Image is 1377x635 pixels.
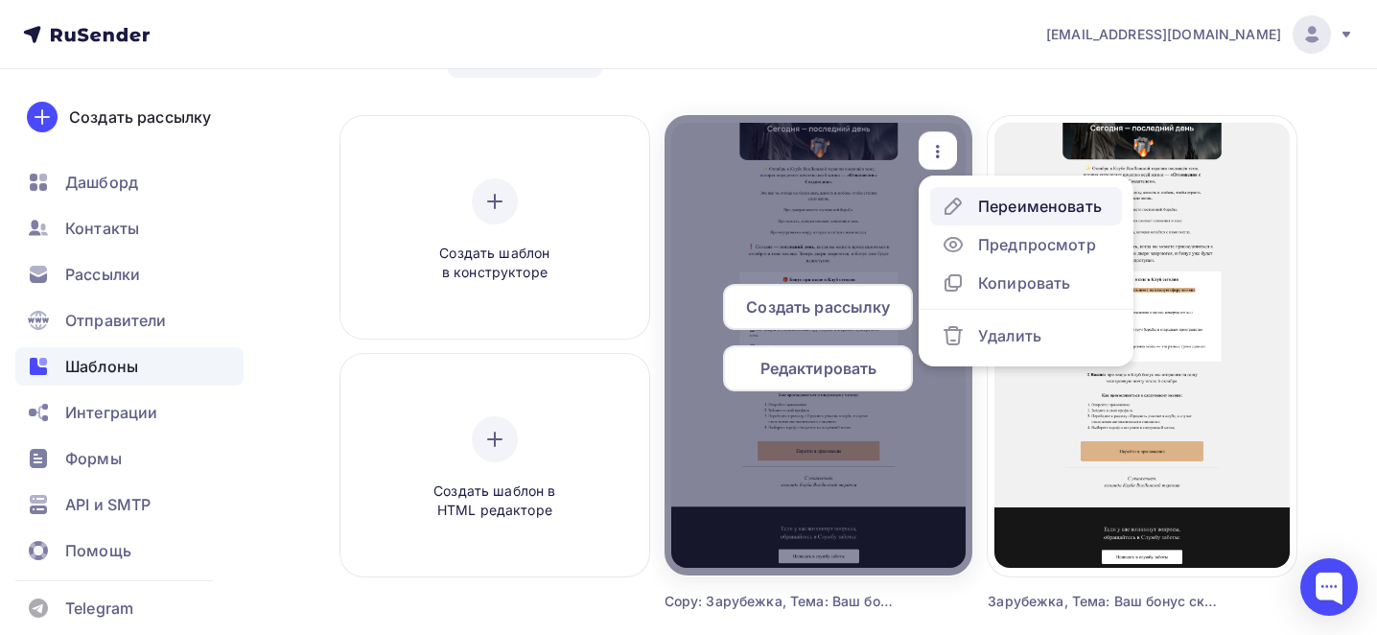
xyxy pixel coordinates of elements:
[65,263,140,286] span: Рассылки
[746,295,890,318] span: Создать рассылку
[15,209,244,247] a: Контакты
[65,447,122,470] span: Формы
[404,244,586,283] span: Создать шаблон в конструкторе
[404,482,586,521] span: Создать шаблон в HTML редакторе
[978,233,1096,256] div: Предпросмотр
[15,255,244,294] a: Рассылки
[65,171,138,194] span: Дашборд
[65,355,138,378] span: Шаблоны
[69,106,211,129] div: Создать рассылку
[65,401,157,424] span: Интеграции
[65,217,139,240] span: Контакты
[65,597,133,620] span: Telegram
[1046,25,1281,44] span: [EMAIL_ADDRESS][DOMAIN_NAME]
[760,357,877,380] span: Редактировать
[15,439,244,478] a: Формы
[15,301,244,340] a: Отправители
[978,324,1041,347] div: Удалить
[65,539,131,562] span: Помощь
[978,271,1070,294] div: Копировать
[15,163,244,201] a: Дашборд
[15,347,244,386] a: Шаблоны
[665,592,896,611] div: Copy: Зарубежка, Тема: Ваш бонус скоро сгорит
[65,493,151,516] span: API и SMTP
[65,309,167,332] span: Отправители
[978,195,1102,218] div: Переименовать
[988,592,1219,611] div: Зарубежка, Тема: Ваш бонус скоро сгорит
[1046,15,1354,54] a: [EMAIL_ADDRESS][DOMAIN_NAME]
